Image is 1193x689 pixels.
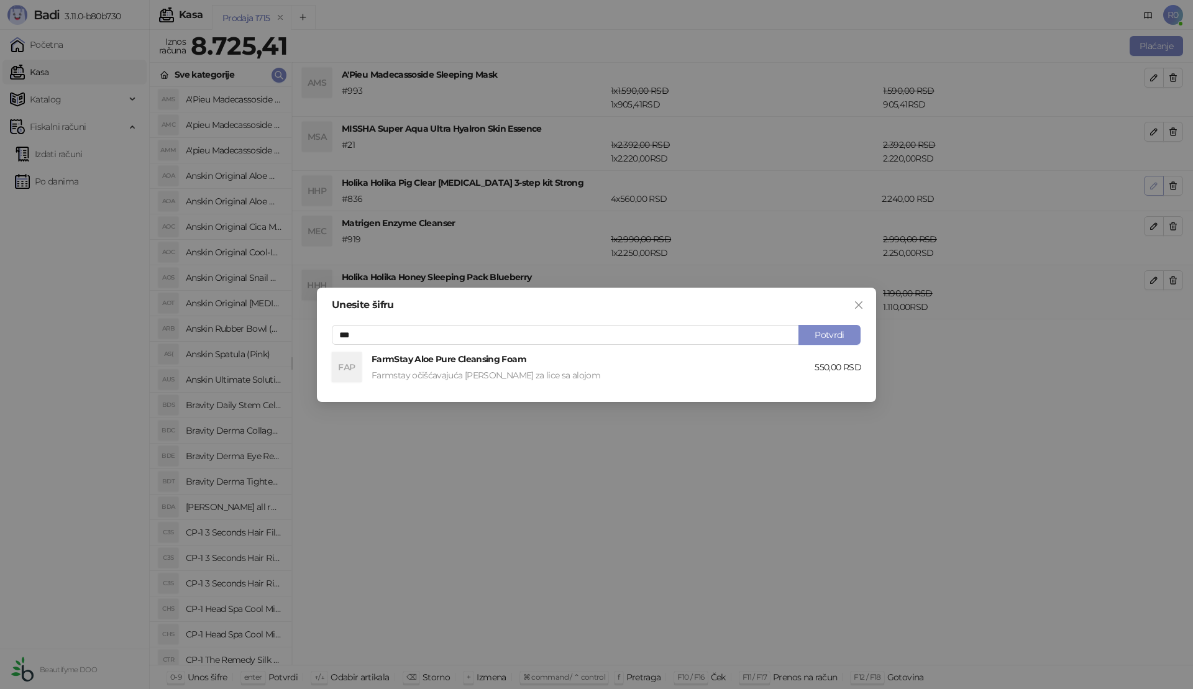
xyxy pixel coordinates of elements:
div: 550,00 RSD [815,360,861,374]
h4: FarmStay Aloe Pure Cleansing Foam [372,352,815,366]
div: FAP [332,352,362,382]
button: Close [849,295,869,315]
div: Unesite šifru [332,300,861,310]
span: close [854,300,864,310]
button: Potvrdi [798,325,861,345]
div: Farmstay očišćavajuća [PERSON_NAME] za lice sa alojom [372,368,815,382]
span: Zatvori [849,300,869,310]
